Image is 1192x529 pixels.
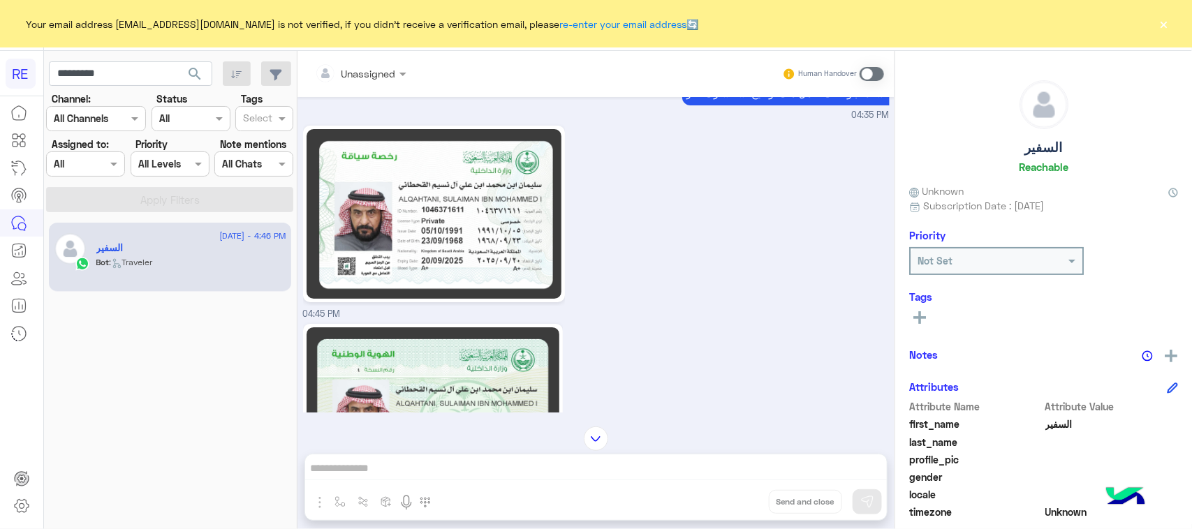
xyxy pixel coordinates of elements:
img: WhatsApp [75,257,89,271]
span: locale [909,487,1043,502]
span: timezone [909,505,1043,519]
span: Attribute Name [909,399,1043,414]
img: defaultAdmin.png [54,233,86,264]
span: gender [909,470,1043,484]
img: scroll [584,426,608,451]
button: Apply Filters [46,187,293,212]
span: last_name [909,435,1043,449]
h5: السفير [1025,140,1063,156]
h6: Attributes [909,380,959,393]
img: 747741581574968.jpg [307,327,559,497]
span: Bot [96,257,110,267]
label: Channel: [52,91,91,106]
img: hulul-logo.png [1101,473,1150,522]
div: RE [6,59,36,89]
img: defaultAdmin.png [1020,81,1068,128]
h6: Reachable [1019,161,1068,173]
label: Status [156,91,187,106]
img: add [1165,350,1177,362]
span: 04:45 PM [303,308,341,319]
label: Tags [241,91,263,106]
h6: Priority [909,229,945,241]
span: null [1045,487,1179,502]
span: [DATE] - 4:46 PM [219,230,286,242]
label: Assigned to: [52,137,109,151]
span: السفير [1045,417,1179,431]
span: Attribute Value [1045,399,1179,414]
h6: Tags [909,290,1178,303]
span: Unknown [1045,505,1179,519]
small: Human Handover [798,68,857,80]
span: null [1045,470,1179,484]
div: Select [241,110,272,128]
span: Unknown [909,184,964,198]
img: notes [1142,350,1153,362]
span: Subscription Date : [DATE] [923,198,1044,213]
span: Your email address [EMAIL_ADDRESS][DOMAIN_NAME] is not verified, if you didn't receive a verifica... [27,17,699,31]
h5: السفير [96,242,124,254]
a: re-enter your email address [560,18,687,30]
span: search [186,66,203,82]
label: Priority [135,137,168,151]
button: × [1157,17,1171,31]
img: 808003204992644.jpg [307,129,562,299]
span: profile_pic [909,452,1043,467]
button: search [178,61,212,91]
span: first_name [909,417,1043,431]
label: Note mentions [220,137,286,151]
span: 04:35 PM [852,109,890,122]
h6: Notes [909,348,938,361]
button: Send and close [769,490,842,514]
span: : Traveler [110,257,153,267]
